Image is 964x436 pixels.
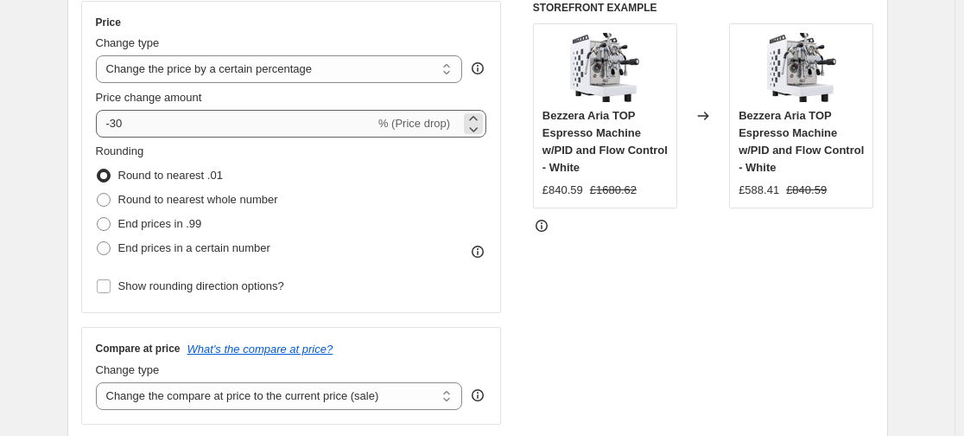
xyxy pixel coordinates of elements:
[96,342,181,356] h3: Compare at price
[187,343,333,356] button: What's the compare at price?
[118,217,202,230] span: End prices in .99
[542,109,668,174] span: Bezzera Aria TOP Espresso Machine w/PID and Flow Control - White
[96,91,202,104] span: Price change amount
[118,279,284,292] span: Show rounding direction options?
[739,182,779,199] div: £588.41
[739,109,864,174] span: Bezzera Aria TOP Espresso Machine w/PID and Flow Control - White
[533,1,874,15] h6: STOREFRONT EXAMPLE
[767,33,836,102] img: wmed-BezzeraAriaTOPEspressoMachinewithPIDandFlowControlWhite-1TR_592x592_jpg_80x.webp
[378,117,450,130] span: % (Price drop)
[96,16,121,29] h3: Price
[96,110,375,138] input: -15
[786,182,827,199] strike: £840.59
[590,182,637,199] strike: £1680.62
[96,144,144,157] span: Rounding
[118,241,270,254] span: End prices in a certain number
[96,363,160,376] span: Change type
[542,182,583,199] div: £840.59
[469,387,486,404] div: help
[118,193,278,206] span: Round to nearest whole number
[469,60,486,77] div: help
[96,36,160,49] span: Change type
[570,33,639,102] img: wmed-BezzeraAriaTOPEspressoMachinewithPIDandFlowControlWhite-1TR_592x592_jpg_80x.webp
[118,169,223,182] span: Round to nearest .01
